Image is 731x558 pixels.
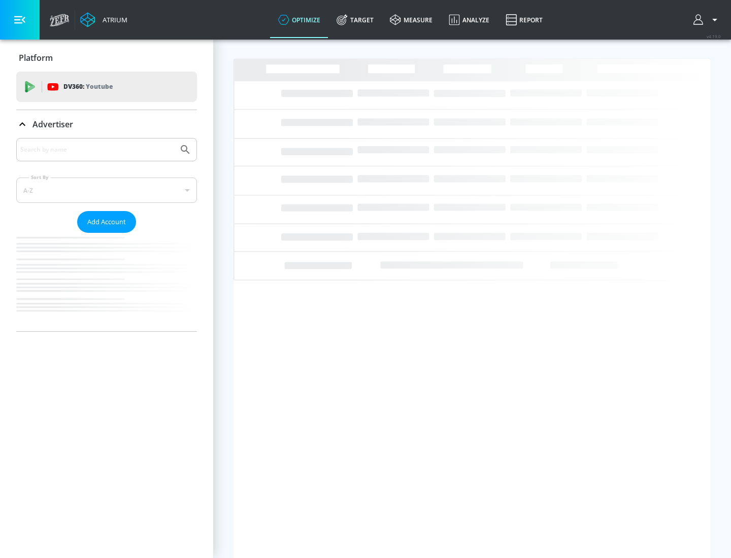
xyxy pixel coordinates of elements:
[80,12,127,27] a: Atrium
[20,143,174,156] input: Search by name
[98,15,127,24] div: Atrium
[16,44,197,72] div: Platform
[441,2,497,38] a: Analyze
[16,178,197,203] div: A-Z
[497,2,551,38] a: Report
[63,81,113,92] p: DV360:
[29,174,51,181] label: Sort By
[270,2,328,38] a: optimize
[328,2,382,38] a: Target
[77,211,136,233] button: Add Account
[16,138,197,331] div: Advertiser
[16,233,197,331] nav: list of Advertiser
[707,33,721,39] span: v 4.19.0
[19,52,53,63] p: Platform
[16,72,197,102] div: DV360: Youtube
[87,216,126,228] span: Add Account
[16,110,197,138] div: Advertiser
[32,119,73,130] p: Advertiser
[382,2,441,38] a: measure
[86,81,113,92] p: Youtube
